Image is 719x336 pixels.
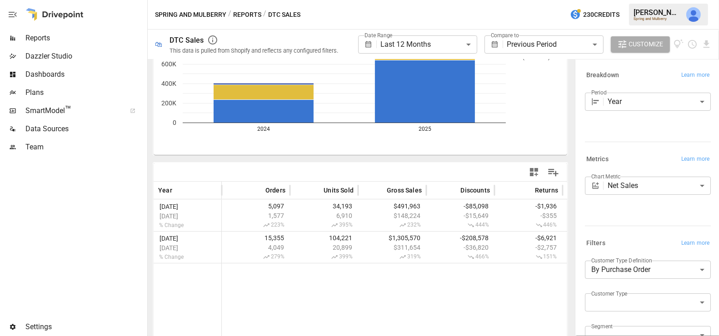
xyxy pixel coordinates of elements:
button: 230Credits [566,6,623,23]
span: 104,221 [295,234,354,242]
span: Dazzler Studio [25,51,145,62]
label: Segment [591,322,613,330]
div: [PERSON_NAME] [634,8,681,17]
text: 400K [161,80,176,87]
span: Dashboards [25,69,145,80]
label: Chart Metric [591,173,621,180]
button: Spring and Mulberry [155,9,226,20]
button: Sort [252,184,265,197]
span: Previous Period [507,40,557,49]
span: $491,963 [363,203,422,210]
div: 🛍 [155,40,162,49]
span: [DATE] [158,203,217,210]
span: Learn more [681,71,709,80]
button: Download report [701,39,712,49]
span: 446% [499,222,558,229]
span: 34,193 [295,203,354,210]
span: [DATE] [158,235,217,242]
span: Learn more [681,239,709,248]
span: 466% [431,253,490,261]
span: 319% [363,253,422,261]
span: Reports [25,33,145,44]
span: [DATE] [158,212,217,220]
span: -$355 [499,212,558,219]
label: Compare to [491,31,519,39]
text: 600K [161,60,176,68]
span: 279% [226,253,285,261]
span: 232% [363,222,422,229]
button: Sort [373,184,386,197]
span: Team [25,142,145,153]
text: 0 [173,119,176,126]
button: Customize [611,36,670,53]
span: 5,097 [226,203,285,210]
span: 230 Credits [583,9,619,20]
span: 15,355 [226,234,285,242]
h6: Metrics [586,154,609,164]
span: SmartModel [25,105,120,116]
span: $148,224 [363,212,422,219]
button: Sort [521,184,534,197]
label: Customer Type Definition [591,257,652,264]
span: Units Sold [324,186,354,195]
span: -$85,098 [431,203,490,210]
text: 2024 [257,126,270,132]
span: -$6,921 [499,234,558,242]
span: 444% [431,222,490,229]
text: 200K [161,99,176,107]
span: Year [158,186,172,195]
div: DTC Sales [170,36,204,44]
text: (First-Time) [523,54,550,60]
div: Year [608,93,711,111]
img: Julie Wilton [686,7,701,22]
span: 395% [295,222,354,229]
button: Julie Wilton [681,2,706,27]
label: Period [591,89,607,96]
div: Net Sales [608,177,711,195]
span: Data Sources [25,124,145,134]
label: Customer Type [591,290,628,297]
span: Discounts [460,186,490,195]
button: View documentation [674,36,684,53]
span: Customize [629,39,664,50]
span: 399% [295,253,354,261]
button: Sort [310,184,323,197]
span: Gross Sales [387,186,422,195]
span: -$208,578 [431,234,490,242]
text: 2025 [419,126,431,132]
span: [DATE] [158,244,217,252]
span: 1,577 [226,212,285,219]
span: Learn more [681,155,709,164]
span: ™ [65,104,71,115]
button: Schedule report [687,39,698,49]
span: Orders [265,186,285,195]
span: -$1,936 [499,203,558,210]
span: Plans [25,87,145,98]
div: / [228,9,231,20]
span: 20,899 [295,244,354,251]
button: Sort [173,184,186,197]
span: $1,305,570 [363,234,422,242]
button: Manage Columns [543,162,564,183]
h6: Filters [586,238,605,248]
button: Reports [233,9,261,20]
button: Sort [447,184,459,197]
span: -$15,649 [431,212,490,219]
div: By Purchase Order [585,261,711,279]
h6: Breakdown [586,70,619,80]
span: Last 12 Months [380,40,431,49]
span: 4,049 [226,244,285,251]
span: % Change [158,254,217,260]
span: Settings [25,321,145,332]
span: -$36,820 [431,244,490,251]
div: / [263,9,266,20]
span: Returns [535,186,558,195]
span: 223% [226,222,285,229]
span: 6,910 [295,212,354,219]
div: Spring and Mulberry [634,17,681,21]
span: % Change [158,222,217,228]
span: 151% [499,253,558,261]
label: Date Range [364,31,393,39]
span: $311,654 [363,244,422,251]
